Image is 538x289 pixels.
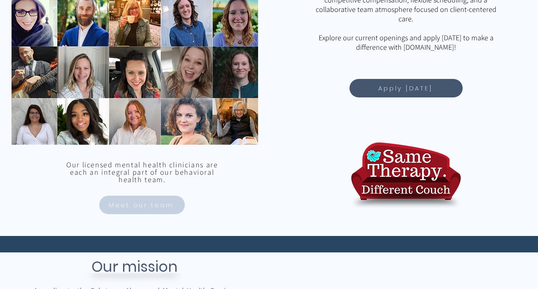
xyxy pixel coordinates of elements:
a: Meet our team [99,196,185,214]
span: Our licensed mental health clinicians are each an integral part of our behavioral health team. [66,160,218,184]
span: Apply [DATE] [378,83,432,93]
h3: Our mission [63,256,207,277]
span: Meet our team [109,200,174,210]
img: TelebehavioralHealth.US Logo [350,135,461,214]
a: Apply Today [349,79,463,97]
span: Explore our current openings and apply [DATE] to make a difference with [DOMAIN_NAME]! [319,33,494,52]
